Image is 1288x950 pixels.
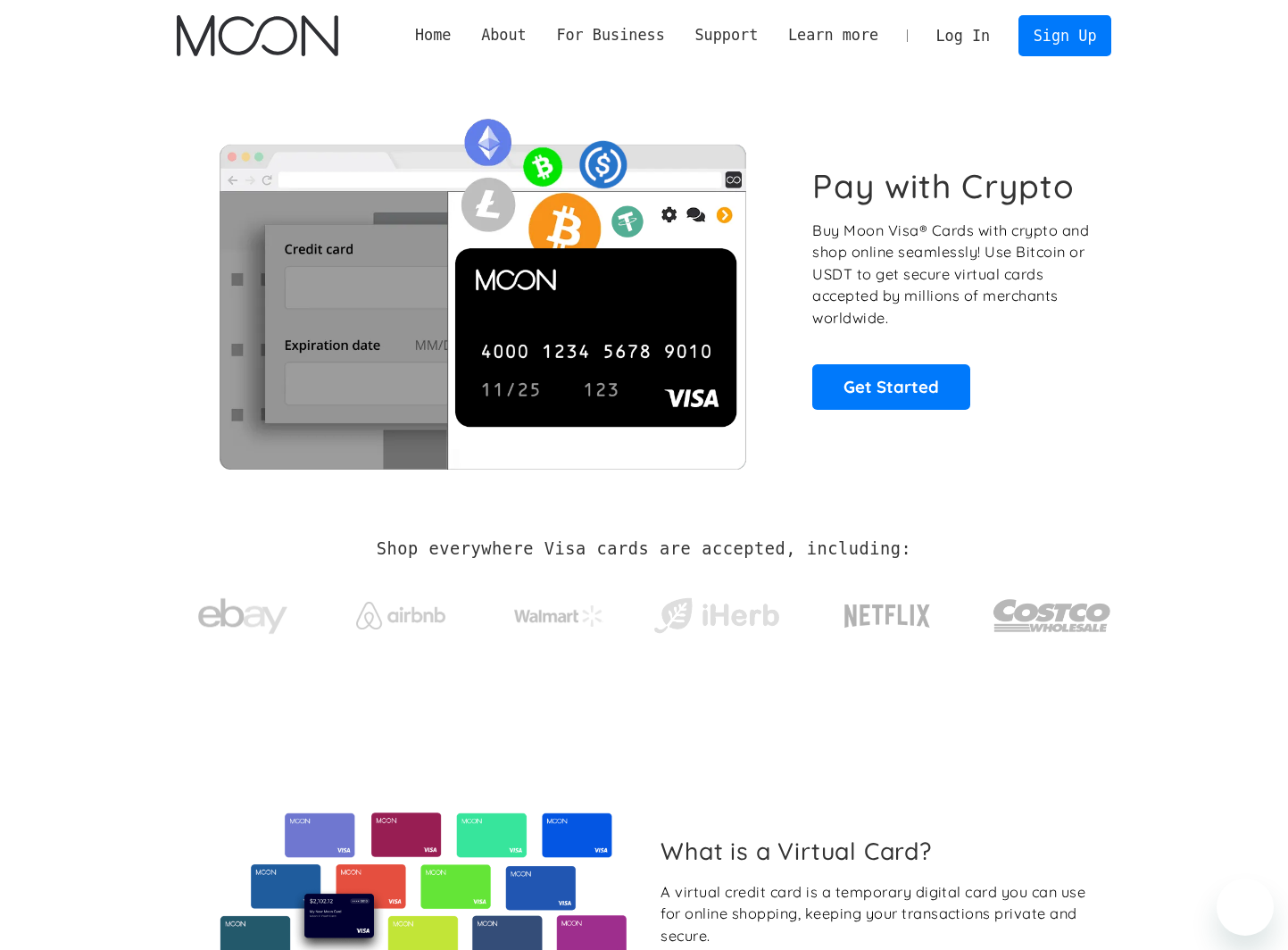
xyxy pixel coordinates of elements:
[773,24,893,46] div: Learn more
[812,364,970,409] a: Get Started
[993,582,1112,649] img: Costco
[1018,15,1111,55] a: Sign Up
[177,15,338,56] a: home
[661,837,1097,865] h2: What is a Virtual Card?
[788,24,878,46] div: Learn more
[198,588,287,645] img: ebay
[377,539,911,559] h2: Shop everywhere Visa cards are accepted, including:
[177,15,338,56] img: Moon Logo
[1217,879,1274,936] iframe: Button to launch messaging window
[514,605,603,627] img: Walmart
[808,576,968,647] a: Netflix
[694,24,758,46] div: Support
[812,220,1092,329] p: Buy Moon Visa® Cards with crypto and shop online seamlessly! Use Bitcoin or USDT to get secure vi...
[542,24,680,46] div: For Business
[650,593,783,639] img: iHerb
[843,594,932,638] img: Netflix
[680,24,773,46] div: Support
[650,575,783,648] a: iHerb
[356,602,445,629] img: Airbnb
[492,587,625,636] a: Walmart
[400,24,466,46] a: Home
[177,571,310,654] a: ebay
[661,881,1097,947] div: A virtual credit card is a temporary digital card you can use for online shopping, keeping your t...
[812,166,1075,206] h1: Pay with Crypto
[921,16,1005,55] a: Log In
[177,106,788,469] img: Moon Cards let you spend your crypto anywhere Visa is accepted.
[466,24,541,46] div: About
[481,24,527,46] div: About
[334,584,467,638] a: Airbnb
[556,24,664,46] div: For Business
[993,564,1112,658] a: Costco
